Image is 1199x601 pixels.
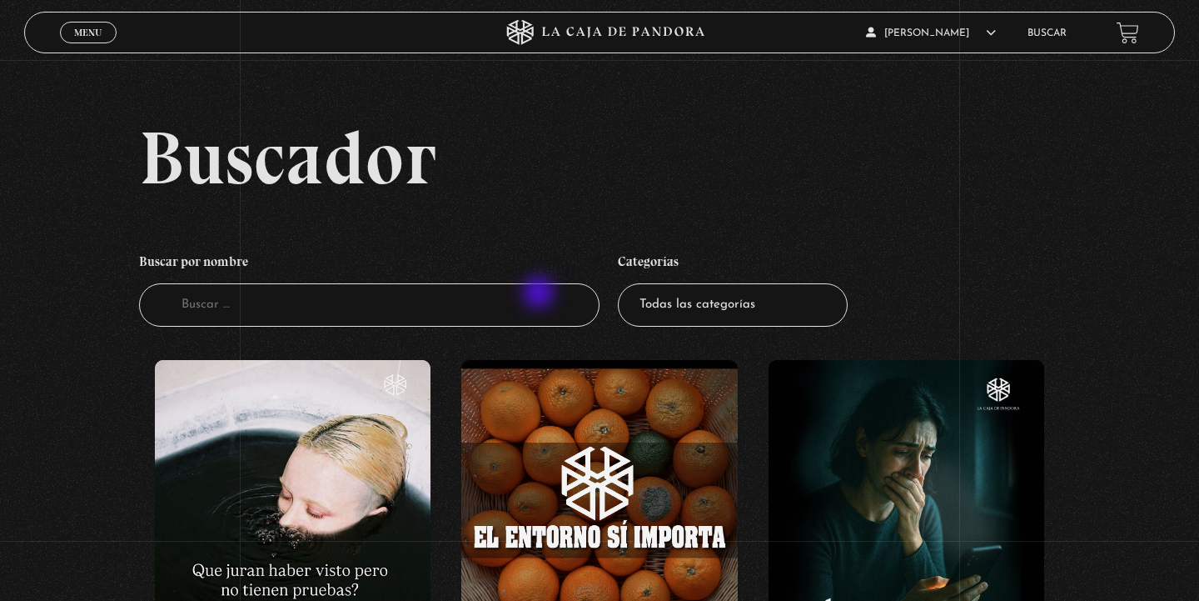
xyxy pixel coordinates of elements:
[618,245,848,283] h4: Categorías
[1117,22,1139,44] a: View your shopping cart
[139,245,599,283] h4: Buscar por nombre
[74,28,102,38] span: Menu
[139,120,1175,195] h2: Buscador
[1027,28,1067,38] a: Buscar
[69,42,108,53] span: Cerrar
[866,28,996,38] span: [PERSON_NAME]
